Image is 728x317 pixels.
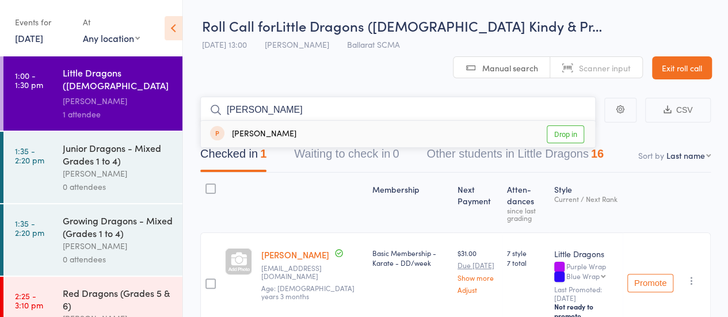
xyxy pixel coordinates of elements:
[458,248,498,293] div: $31.00
[276,16,602,35] span: Little Dragons ([DEMOGRAPHIC_DATA] Kindy & Pr…
[554,248,618,259] div: Little Dragons
[372,248,448,268] div: Basic Membership - Karate - DD/week
[83,13,140,32] div: At
[645,98,711,123] button: CSV
[502,178,549,227] div: Atten­dances
[294,142,399,172] button: Waiting to check in0
[261,264,363,281] small: lachlanrevell225@hotmail.com
[63,142,173,167] div: Junior Dragons - Mixed Grades 1 to 4)
[392,147,399,160] div: 0
[458,261,498,269] small: Due [DATE]
[566,272,600,280] div: Blue Wrap
[638,150,664,161] label: Sort by
[591,147,604,160] div: 16
[15,13,71,32] div: Events for
[261,249,329,261] a: [PERSON_NAME]
[202,16,276,35] span: Roll Call for
[63,180,173,193] div: 0 attendees
[554,195,618,203] div: Current / Next Rank
[210,128,296,141] div: [PERSON_NAME]
[579,62,631,74] span: Scanner input
[63,66,173,94] div: Little Dragons ([DEMOGRAPHIC_DATA] Kindy & Prep)
[666,150,705,161] div: Last name
[554,262,618,282] div: Purple Wrap
[15,32,43,44] a: [DATE]
[63,108,173,121] div: 1 attendee
[15,71,43,89] time: 1:00 - 1:30 pm
[3,132,182,203] a: 1:35 -2:20 pmJunior Dragons - Mixed Grades 1 to 4)[PERSON_NAME]0 attendees
[550,178,623,227] div: Style
[63,287,173,312] div: Red Dragons (Grades 5 & 6)
[261,283,355,301] span: Age: [DEMOGRAPHIC_DATA] years 3 months
[652,56,712,79] a: Exit roll call
[507,258,544,268] span: 7 total
[15,146,44,165] time: 1:35 - 2:20 pm
[627,274,673,292] button: Promote
[265,39,329,50] span: [PERSON_NAME]
[63,167,173,180] div: [PERSON_NAME]
[458,274,498,281] a: Show more
[202,39,247,50] span: [DATE] 13:00
[200,97,596,123] input: Search by name
[63,94,173,108] div: [PERSON_NAME]
[453,178,502,227] div: Next Payment
[200,142,266,172] button: Checked in1
[15,219,44,237] time: 1:35 - 2:20 pm
[368,178,453,227] div: Membership
[554,285,618,302] small: Last Promoted: [DATE]
[63,253,173,266] div: 0 attendees
[3,56,182,131] a: 1:00 -1:30 pmLittle Dragons ([DEMOGRAPHIC_DATA] Kindy & Prep)[PERSON_NAME]1 attendee
[482,62,538,74] span: Manual search
[63,214,173,239] div: Growing Dragons - Mixed (Grades 1 to 4)
[3,204,182,276] a: 1:35 -2:20 pmGrowing Dragons - Mixed (Grades 1 to 4)[PERSON_NAME]0 attendees
[260,147,266,160] div: 1
[458,286,498,293] a: Adjust
[83,32,140,44] div: Any location
[547,125,584,143] a: Drop in
[15,291,43,310] time: 2:25 - 3:10 pm
[63,239,173,253] div: [PERSON_NAME]
[426,142,604,172] button: Other students in Little Dragons16
[347,39,400,50] span: Ballarat SCMA
[507,207,544,221] div: since last grading
[507,248,544,258] span: 7 style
